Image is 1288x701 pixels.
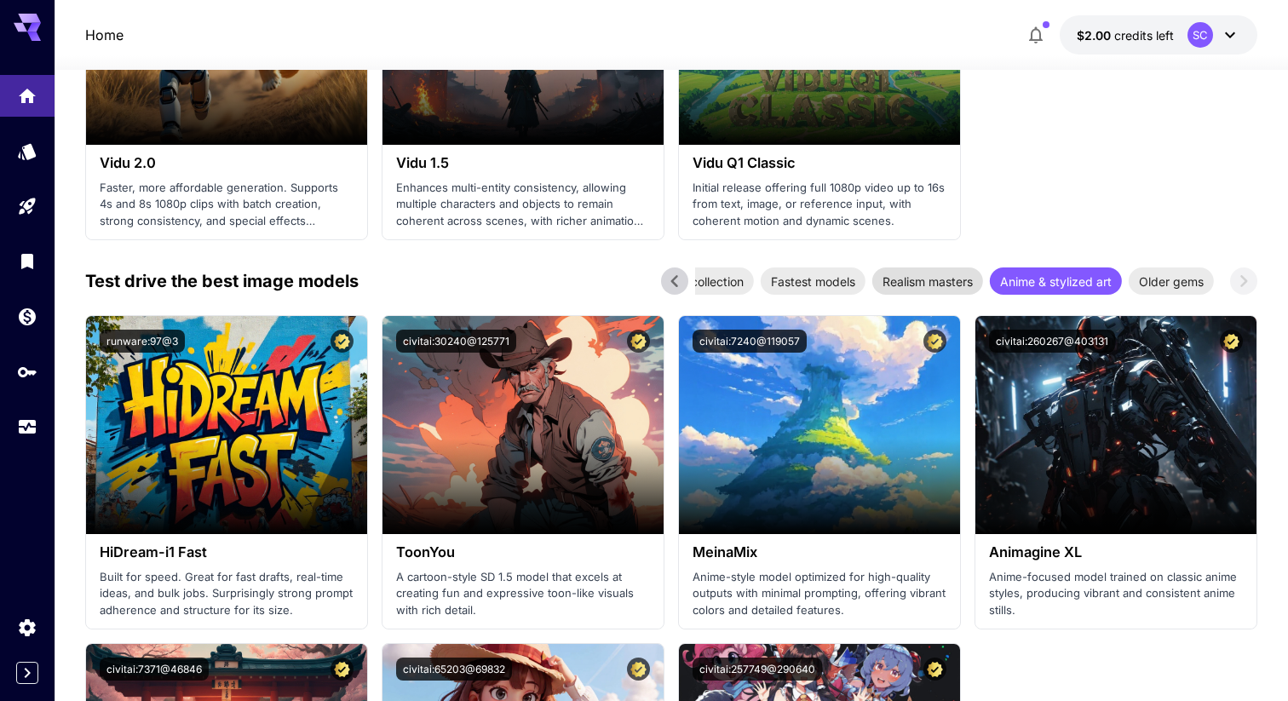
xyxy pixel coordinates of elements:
p: Anime-focused model trained on classic anime styles, producing vibrant and consistent anime stills. [989,569,1243,619]
img: alt [975,316,1256,534]
span: Anime & stylized art [990,273,1122,290]
h3: Vidu Q1 Classic [693,155,946,171]
div: Library [17,250,37,272]
div: FLUX collection [647,267,754,295]
div: Settings [17,617,37,638]
div: Models [17,141,37,162]
span: Realism masters [872,273,983,290]
button: civitai:7371@46846 [100,658,209,681]
h3: HiDream-i1 Fast [100,544,354,560]
div: Anime & stylized art [990,267,1122,295]
div: Fastest models [761,267,865,295]
button: $2.00SC [1060,15,1257,55]
h3: MeinaMix [693,544,946,560]
p: Initial release offering full 1080p video up to 16s from text, image, or reference input, with co... [693,180,946,230]
button: Certified Model – Vetted for best performance and includes a commercial license. [923,658,946,681]
span: Fastest models [761,273,865,290]
button: Certified Model – Vetted for best performance and includes a commercial license. [331,658,354,681]
img: alt [382,316,664,534]
div: Older gems [1129,267,1214,295]
h3: ToonYou [396,544,650,560]
button: civitai:30240@125771 [396,330,516,353]
div: SC [1187,22,1213,48]
div: Home [17,80,37,101]
button: Certified Model – Vetted for best performance and includes a commercial license. [1220,330,1243,353]
p: Enhances multi-entity consistency, allowing multiple characters and objects to remain coherent ac... [396,180,650,230]
button: Certified Model – Vetted for best performance and includes a commercial license. [627,330,650,353]
div: Realism masters [872,267,983,295]
h3: Vidu 2.0 [100,155,354,171]
p: Test drive the best image models [85,268,359,294]
p: Built for speed. Great for fast drafts, real-time ideas, and bulk jobs. Surprisingly strong promp... [100,569,354,619]
button: Certified Model – Vetted for best performance and includes a commercial license. [627,658,650,681]
p: Anime-style model optimized for high-quality outputs with minimal prompting, offering vibrant col... [693,569,946,619]
button: civitai:65203@69832 [396,658,512,681]
div: Wallet [17,301,37,322]
p: A cartoon-style SD 1.5 model that excels at creating fun and expressive toon-like visuals with ri... [396,569,650,619]
a: Home [85,25,124,45]
div: Usage [17,411,37,432]
button: civitai:257749@290640 [693,658,822,681]
h3: Animagine XL [989,544,1243,560]
span: credits left [1114,28,1174,43]
h3: Vidu 1.5 [396,155,650,171]
span: Older gems [1129,273,1214,290]
button: civitai:260267@403131 [989,330,1115,353]
div: Playground [17,190,37,211]
button: Certified Model – Vetted for best performance and includes a commercial license. [331,330,354,353]
div: $2.00 [1077,26,1174,44]
div: API Keys [17,361,37,382]
button: Expand sidebar [16,662,38,684]
img: alt [679,316,960,534]
button: Certified Model – Vetted for best performance and includes a commercial license. [923,330,946,353]
img: alt [86,316,367,534]
button: civitai:7240@119057 [693,330,807,353]
span: $2.00 [1077,28,1114,43]
button: runware:97@3 [100,330,185,353]
nav: breadcrumb [85,25,124,45]
p: Faster, more affordable generation. Supports 4s and 8s 1080p clips with batch creation, strong co... [100,180,354,230]
span: FLUX collection [647,273,754,290]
